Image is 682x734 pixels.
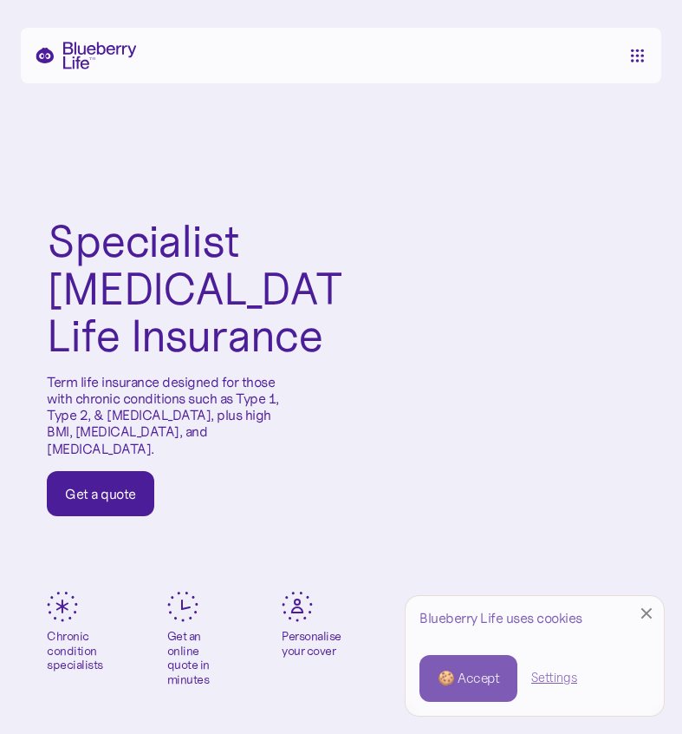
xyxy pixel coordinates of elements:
[627,49,647,62] nav: menu
[47,218,385,360] h1: Specialist [MEDICAL_DATA] Life Insurance
[47,629,120,672] div: Chronic condition specialists
[646,613,647,614] div: Close Cookie Popup
[35,42,137,69] a: home
[438,669,499,688] div: 🍪 Accept
[282,629,341,659] div: Personalise your cover
[419,655,517,702] a: 🍪 Accept
[531,669,577,687] a: Settings
[419,610,650,626] div: Blueberry Life uses cookies
[629,596,664,631] a: Close Cookie Popup
[167,629,235,687] div: Get an online quote in minutes
[65,485,136,502] div: Get a quote
[47,374,295,457] p: Term life insurance designed for those with chronic conditions such as Type 1, Type 2, & [MEDICAL...
[47,471,154,516] a: Get a quote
